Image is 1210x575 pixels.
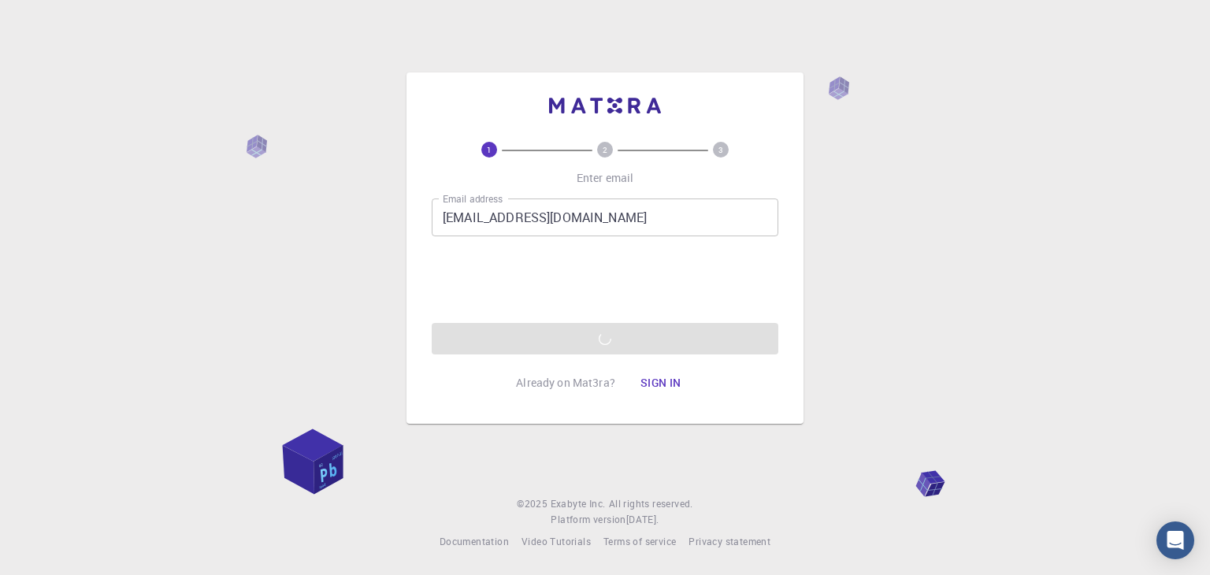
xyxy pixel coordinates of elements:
[517,496,550,512] span: © 2025
[516,375,615,391] p: Already on Mat3ra?
[521,535,591,547] span: Video Tutorials
[603,144,607,155] text: 2
[487,144,492,155] text: 1
[628,367,694,399] button: Sign in
[577,170,634,186] p: Enter email
[551,496,606,512] a: Exabyte Inc.
[551,512,625,528] span: Platform version
[521,534,591,550] a: Video Tutorials
[485,249,725,310] iframe: reCAPTCHA
[440,534,509,550] a: Documentation
[551,497,606,510] span: Exabyte Inc.
[718,144,723,155] text: 3
[626,512,659,528] a: [DATE].
[626,513,659,525] span: [DATE] .
[689,535,770,547] span: Privacy statement
[689,534,770,550] a: Privacy statement
[609,496,693,512] span: All rights reserved.
[443,192,503,206] label: Email address
[603,534,676,550] a: Terms of service
[603,535,676,547] span: Terms of service
[1156,521,1194,559] div: Open Intercom Messenger
[440,535,509,547] span: Documentation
